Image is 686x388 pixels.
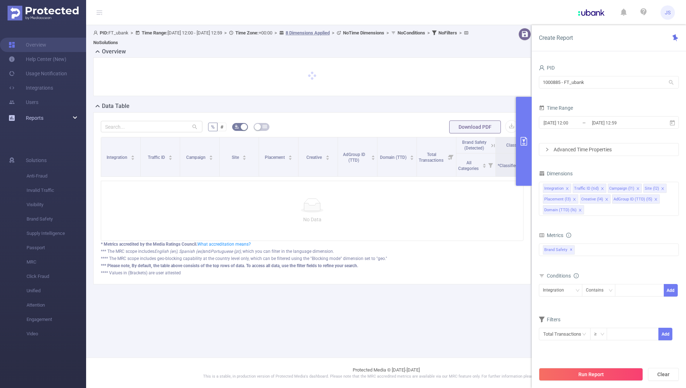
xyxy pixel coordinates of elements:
i: icon: down [600,332,605,337]
b: No Time Dimensions [343,30,384,36]
b: * Metrics accredited by the Media Ratings Council. [101,242,197,247]
a: What accreditation means? [197,242,251,247]
b: PID: [100,30,108,36]
span: Create Report [539,34,573,41]
div: Placement (l3) [544,195,571,204]
div: Sort [168,154,173,158]
div: *** The MRC scope includes and , which you can filter in the language dimension. [101,248,523,255]
u: 8 Dimensions Applied [286,30,330,36]
span: Total Transactions [419,152,445,163]
button: Clear [648,368,679,381]
div: Contains [586,284,609,296]
div: Campaign (l1) [609,184,634,193]
i: icon: close [573,198,576,202]
span: Supply Intelligence [27,226,86,241]
i: icon: down [609,288,613,293]
span: Invalid Traffic [27,183,86,198]
span: Video [27,327,86,341]
span: Creative [306,155,323,160]
div: Sort [482,162,487,167]
span: Campaign [186,155,207,160]
i: icon: close [661,187,664,191]
span: Metrics [539,232,563,238]
span: > [457,30,464,36]
i: icon: close [601,187,604,191]
li: Campaign (l1) [608,184,642,193]
a: Users [9,95,38,109]
span: Engagement [27,312,86,327]
a: Usage Notification [9,66,67,81]
span: Brand Safety (Detected) [462,140,487,151]
span: Filters [539,317,560,322]
input: Start date [543,118,601,128]
li: Integration [543,184,571,193]
input: End date [591,118,649,128]
b: Time Zone: [235,30,259,36]
a: Help Center (New) [9,52,66,66]
span: Site [232,155,240,160]
span: Classified [506,143,525,148]
input: Search... [101,121,202,132]
button: Run Report [539,368,643,381]
li: Site (l2) [643,184,667,193]
li: Traffic ID (tid) [573,184,606,193]
span: > [425,30,432,36]
span: Conditions [547,273,579,279]
span: > [222,30,229,36]
a: Integrations [9,81,53,95]
span: Integration [107,155,128,160]
i: icon: caret-down [243,157,246,159]
i: icon: right [545,147,549,152]
span: Domain (TTD) [380,155,408,160]
span: Brand Safety [27,212,86,226]
div: **** The MRC scope includes geo-blocking capability at the country level only, which can be filte... [101,255,523,262]
i: icon: caret-up [288,154,292,156]
span: FT_ubank [DATE] 12:00 - [DATE] 12:59 +00:00 [93,30,470,45]
i: icon: caret-down [288,157,292,159]
span: > [384,30,391,36]
i: icon: caret-up [410,154,414,156]
i: icon: caret-down [482,165,486,167]
i: icon: caret-down [410,157,414,159]
i: English (en), Spanish (es) [154,249,203,254]
i: icon: info-circle [566,233,571,238]
b: No Filters [438,30,457,36]
li: Creative (l4) [580,194,611,204]
li: Placement (l3) [543,194,578,204]
span: Click Fraud [27,269,86,284]
i: icon: caret-up [325,154,329,156]
div: *** Please note, By default, the table above consists of the top rows of data. To access all data... [101,262,523,269]
i: icon: close [605,198,609,202]
i: Filter menu [446,137,456,176]
i: icon: close [636,187,640,191]
span: # [220,124,224,130]
i: icon: caret-up [131,154,135,156]
div: Integration [544,184,564,193]
span: % [211,124,215,130]
div: Sort [209,154,213,158]
button: Download PDF [449,120,501,133]
span: Reports [26,115,43,121]
span: Time Range [539,105,573,111]
i: icon: user [93,30,100,35]
i: icon: caret-down [325,157,329,159]
b: No Solutions [93,40,118,45]
li: Domain (TTD) (l6) [543,205,584,214]
span: Attention [27,298,86,312]
div: Sort [325,154,330,158]
div: Sort [131,154,135,158]
i: icon: bg-colors [235,124,239,129]
div: Integration [543,284,569,296]
img: Protected Media [8,6,79,20]
i: icon: table [263,124,267,129]
span: ✕ [570,246,573,254]
i: icon: caret-down [131,157,135,159]
h2: Data Table [102,102,130,110]
span: Placement [265,155,286,160]
div: Traffic ID (tid) [574,184,599,193]
span: > [330,30,337,36]
div: ≥ [594,328,602,340]
i: icon: caret-up [371,154,375,156]
i: icon: caret-down [209,157,213,159]
span: Anti-Fraud [27,169,86,183]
